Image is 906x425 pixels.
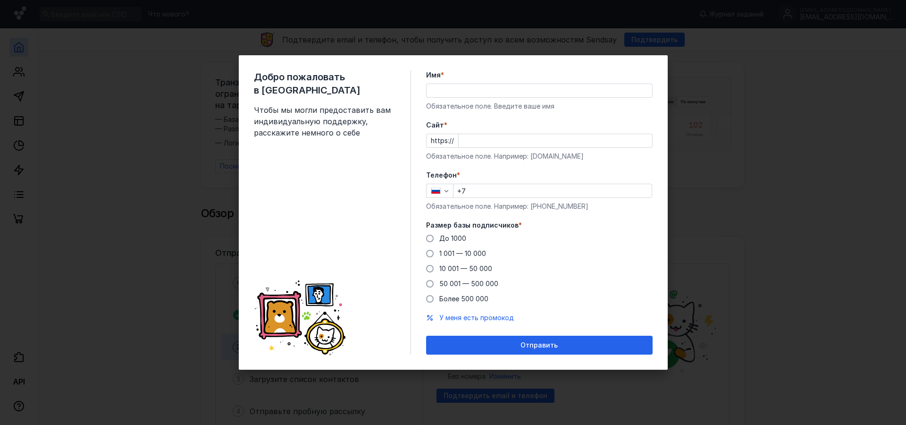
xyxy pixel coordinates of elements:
span: Чтобы мы могли предоставить вам индивидуальную поддержку, расскажите немного о себе [254,104,395,138]
span: 50 001 — 500 000 [439,280,498,288]
div: Обязательное поле. Например: [DOMAIN_NAME] [426,152,653,161]
span: Размер базы подписчиков [426,221,519,230]
span: Cайт [426,120,444,130]
span: Добро пожаловать в [GEOGRAPHIC_DATA] [254,70,395,97]
span: 1 001 — 10 000 [439,249,486,257]
button: У меня есть промокод [439,313,514,323]
span: 10 001 — 50 000 [439,264,492,272]
button: Отправить [426,336,653,355]
span: Телефон [426,170,457,180]
span: Более 500 000 [439,295,488,303]
span: Отправить [520,341,558,349]
span: До 1000 [439,234,466,242]
div: Обязательное поле. Например: [PHONE_NUMBER] [426,202,653,211]
span: У меня есть промокод [439,314,514,322]
div: Обязательное поле. Введите ваше имя [426,102,653,111]
span: Имя [426,70,441,80]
